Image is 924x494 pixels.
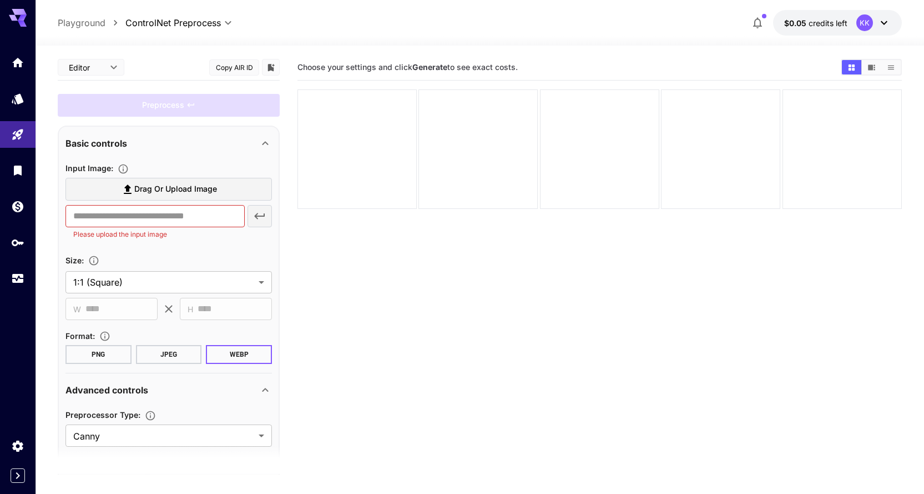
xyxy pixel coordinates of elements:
[11,468,25,483] button: Expand sidebar
[11,160,24,174] div: Library
[95,331,115,342] button: Choose the file format for the output image.
[84,255,104,266] button: Adjust the dimensions of the generated image by specifying its width and height in pixels, or sel...
[58,94,280,117] div: Please fill the prompt
[412,62,447,72] b: Generate
[65,137,127,150] p: Basic controls
[65,178,272,201] label: Drag or upload image
[266,61,276,74] button: Add to library
[773,10,902,36] button: $0.0481KK
[11,128,24,142] div: Playground
[11,92,24,106] div: Models
[11,439,24,453] div: Settings
[65,383,148,397] p: Advanced controls
[784,18,809,28] span: $0.05
[856,14,873,31] div: KK
[188,303,193,316] span: H
[841,59,902,76] div: Show images in grid viewShow images in video viewShow images in list view
[842,60,861,74] button: Show images in grid view
[65,130,272,157] div: Basic controls
[65,410,140,420] span: Preprocessor Type :
[73,276,254,289] span: 1:1 (Square)
[134,182,217,196] span: Drag or upload image
[65,163,113,173] span: Input Image :
[862,60,881,74] button: Show images in video view
[136,345,202,364] button: JPEG
[69,62,103,73] span: Editor
[809,18,847,28] span: credits left
[784,17,847,29] div: $0.0481
[65,331,95,341] span: Format :
[11,236,24,250] div: API Keys
[73,303,81,316] span: W
[125,16,221,29] span: ControlNet Preprocess
[73,430,254,443] span: Canny
[58,16,125,29] nav: breadcrumb
[65,345,132,364] button: PNG
[206,345,272,364] button: WEBP
[140,410,160,421] button: The preprocessor to be used.
[11,199,24,213] div: Wallet
[58,16,105,29] a: Playground
[113,163,133,174] button: Specifies the input image to be processed.
[65,377,272,403] div: Advanced controls
[297,62,518,72] span: Choose your settings and click to see exact costs.
[73,229,237,240] p: Please upload the input image
[11,56,24,69] div: Home
[209,59,259,76] button: Copy AIR ID
[11,272,24,286] div: Usage
[65,256,84,265] span: Size :
[881,60,901,74] button: Show images in list view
